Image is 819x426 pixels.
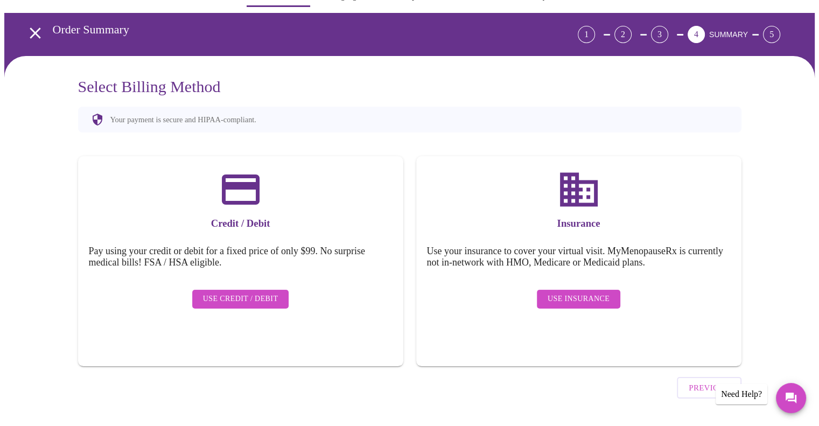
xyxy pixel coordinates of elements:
button: Previous [677,377,741,399]
button: Use Credit / Debit [192,290,289,309]
h5: Pay using your credit or debit for a fixed price of only $99. No surprise medical bills! FSA / HS... [89,246,393,268]
div: 2 [614,26,632,43]
h3: Select Billing Method [78,78,741,96]
button: Messages [776,383,806,413]
p: Your payment is secure and HIPAA-compliant. [110,115,256,124]
span: Use Credit / Debit [203,292,278,306]
div: 3 [651,26,668,43]
button: Use Insurance [537,290,620,309]
h3: Credit / Debit [89,218,393,229]
span: Use Insurance [548,292,610,306]
span: Previous [689,381,729,395]
span: SUMMARY [709,30,748,39]
h5: Use your insurance to cover your virtual visit. MyMenopauseRx is currently not in-network with HM... [427,246,731,268]
div: 5 [763,26,780,43]
h3: Insurance [427,218,731,229]
button: open drawer [19,17,51,49]
div: 4 [688,26,705,43]
div: 1 [578,26,595,43]
div: Need Help? [716,384,767,404]
h3: Order Summary [53,23,518,37]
